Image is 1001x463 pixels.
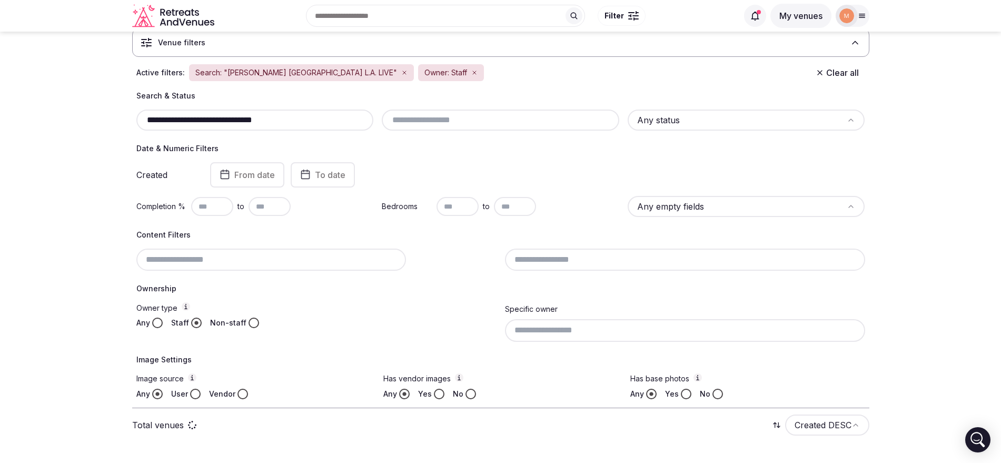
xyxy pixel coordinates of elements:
[382,201,432,212] label: Bedrooms
[195,67,397,78] span: Search: "[PERSON_NAME] [GEOGRAPHIC_DATA] L.A. LIVE"
[136,283,865,294] h4: Ownership
[453,389,463,399] label: No
[424,67,467,78] span: Owner: Staff
[136,201,187,212] label: Completion %
[136,171,195,179] label: Created
[136,67,185,78] span: Active filters:
[182,302,190,311] button: Owner type
[693,373,702,382] button: Has base photos
[188,373,196,382] button: Image source
[315,170,345,180] span: To date
[418,389,432,399] label: Yes
[132,419,184,431] p: Total venues
[700,389,710,399] label: No
[136,230,865,240] h4: Content Filters
[630,389,644,399] label: Any
[455,373,463,382] button: Has vendor images
[383,389,397,399] label: Any
[839,8,854,23] img: marina
[209,389,235,399] label: Vendor
[136,373,371,385] label: Image source
[136,91,865,101] h4: Search & Status
[210,318,246,328] label: Non-staff
[171,389,188,399] label: User
[604,11,624,21] span: Filter
[505,304,558,313] label: Specific owner
[291,162,355,188] button: To date
[158,37,205,48] h3: Venue filters
[770,4,831,28] button: My venues
[136,354,865,365] h4: Image Settings
[237,201,244,212] span: to
[136,318,150,328] label: Any
[630,373,865,385] label: Has base photos
[136,389,150,399] label: Any
[598,6,646,26] button: Filter
[171,318,189,328] label: Staff
[132,4,216,28] svg: Retreats and Venues company logo
[770,11,831,21] a: My venues
[483,201,490,212] span: to
[136,143,865,154] h4: Date & Numeric Filters
[210,162,284,188] button: From date
[136,302,497,313] label: Owner type
[234,170,275,180] span: From date
[383,373,618,385] label: Has vendor images
[665,389,679,399] label: Yes
[132,4,216,28] a: Visit the homepage
[965,427,990,452] div: Open Intercom Messenger
[809,63,865,82] button: Clear all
